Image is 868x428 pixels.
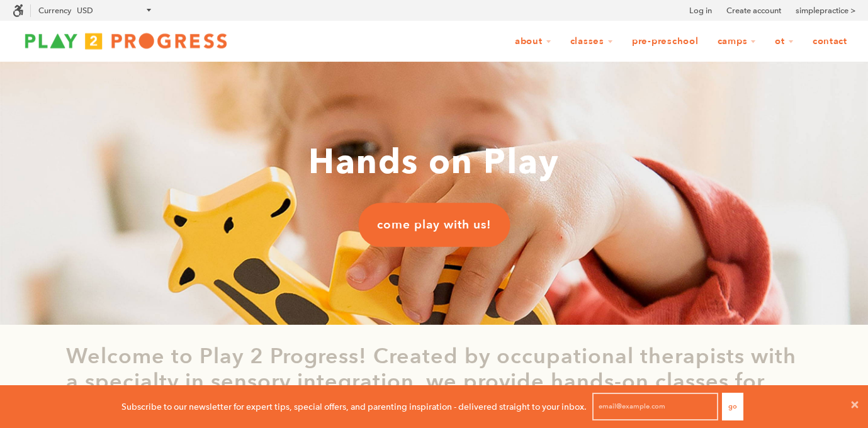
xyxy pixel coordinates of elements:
[796,4,855,17] a: simplepractice >
[767,30,802,53] a: OT
[804,30,855,53] a: Contact
[377,217,491,233] span: come play with us!
[624,30,707,53] a: Pre-Preschool
[121,400,587,414] p: Subscribe to our newsletter for expert tips, special offers, and parenting inspiration - delivere...
[592,393,718,420] input: email@example.com
[38,6,71,15] label: Currency
[13,28,239,53] img: Play2Progress logo
[689,4,712,17] a: Log in
[722,393,743,420] button: Go
[358,203,510,247] a: come play with us!
[507,30,560,53] a: About
[562,30,621,53] a: Classes
[709,30,765,53] a: Camps
[726,4,781,17] a: Create account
